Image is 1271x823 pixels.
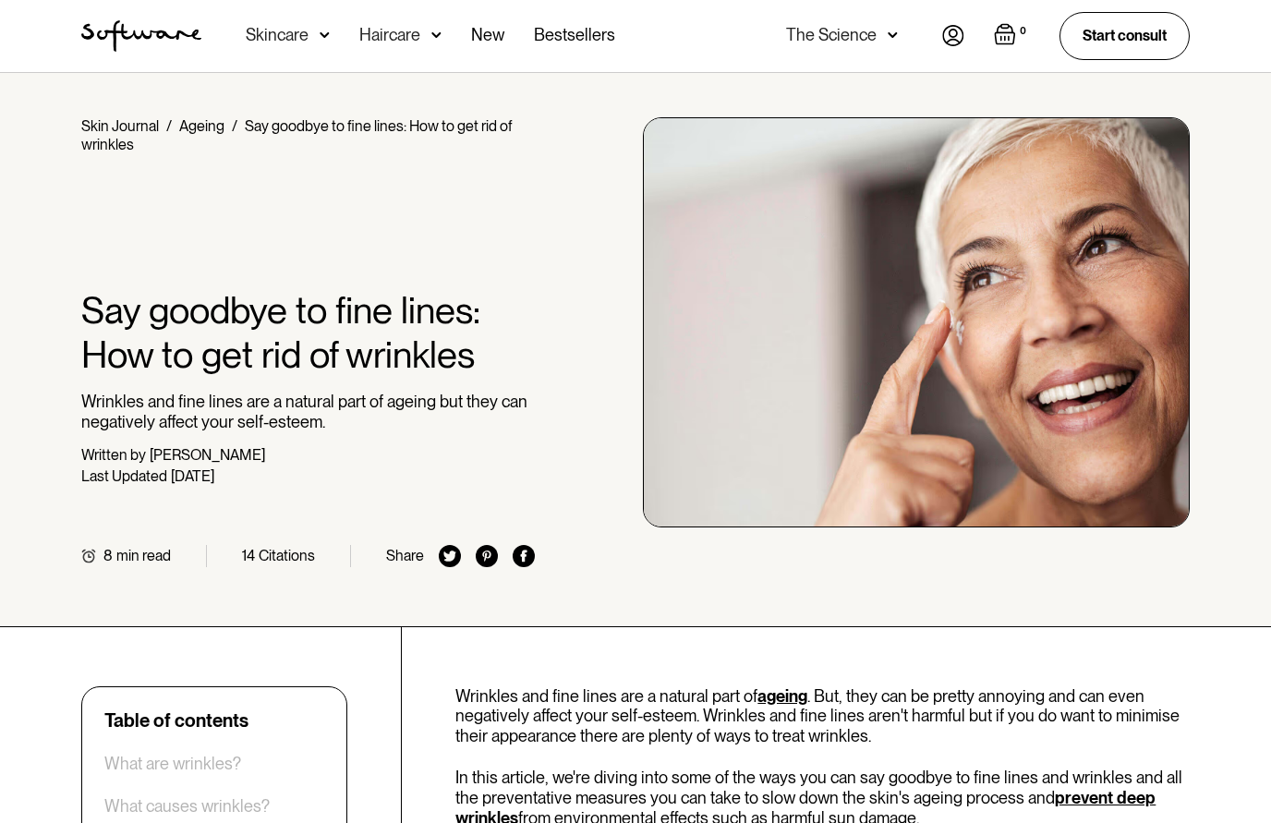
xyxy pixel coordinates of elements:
[757,686,807,706] a: ageing
[81,446,146,464] div: Written by
[242,547,255,564] div: 14
[386,547,424,564] div: Share
[359,26,420,44] div: Haircare
[994,23,1030,49] a: Open cart
[476,545,498,567] img: pinterest icon
[1059,12,1190,59] a: Start consult
[320,26,330,44] img: arrow down
[104,709,248,732] div: Table of contents
[439,545,461,567] img: twitter icon
[150,446,265,464] div: [PERSON_NAME]
[513,545,535,567] img: facebook icon
[81,467,167,485] div: Last Updated
[888,26,898,44] img: arrow down
[103,547,113,564] div: 8
[246,26,309,44] div: Skincare
[81,20,201,52] img: Software Logo
[104,796,270,817] a: What causes wrinkles?
[81,288,535,377] h1: Say goodbye to fine lines: How to get rid of wrinkles
[431,26,442,44] img: arrow down
[259,547,315,564] div: Citations
[81,117,159,135] a: Skin Journal
[171,467,214,485] div: [DATE]
[81,117,512,153] div: Say goodbye to fine lines: How to get rid of wrinkles
[81,392,535,431] p: Wrinkles and fine lines are a natural part of ageing but they can negatively affect your self-est...
[1016,23,1030,40] div: 0
[116,547,171,564] div: min read
[232,117,237,135] div: /
[179,117,224,135] a: Ageing
[81,20,201,52] a: home
[786,26,877,44] div: The Science
[166,117,172,135] div: /
[104,754,241,774] a: What are wrinkles?
[455,686,1190,746] p: Wrinkles and fine lines are a natural part of . But, they can be pretty annoying and can even neg...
